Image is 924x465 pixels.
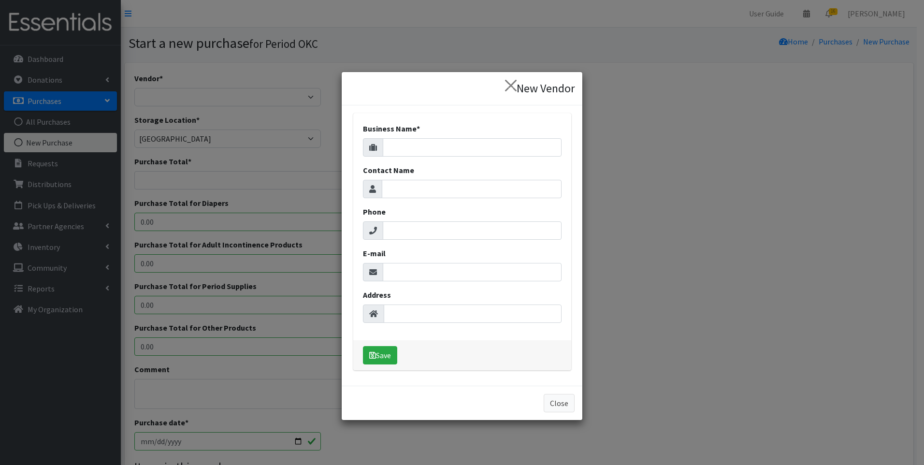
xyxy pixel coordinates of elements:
[363,164,414,176] label: Contact Name
[417,124,420,133] abbr: required
[363,206,386,218] label: Phone
[544,394,575,412] button: Close
[363,289,391,301] label: Address
[497,72,524,99] button: ×
[363,346,397,364] button: Save
[517,80,575,97] h4: New Vendor
[363,247,386,259] label: E-mail
[363,123,420,134] label: Business Name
